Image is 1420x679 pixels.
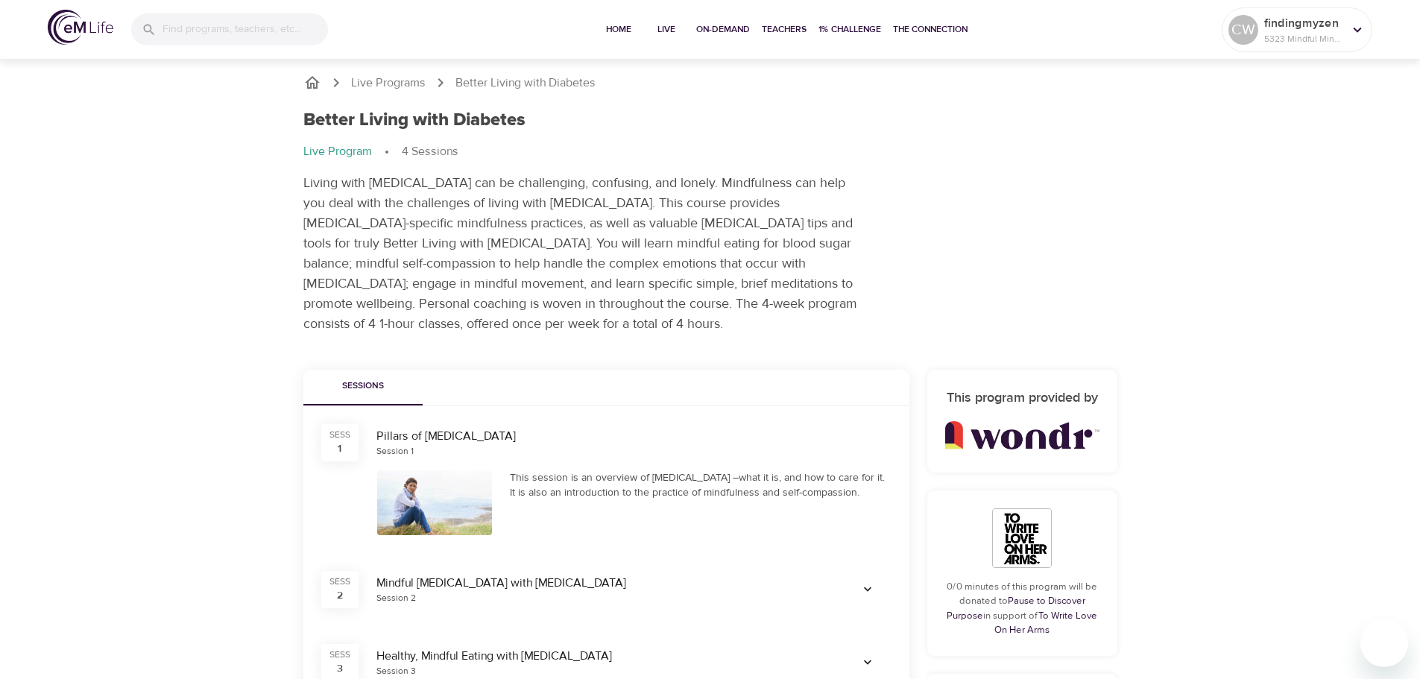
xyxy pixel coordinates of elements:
iframe: Button to launch messaging window [1360,619,1408,667]
div: Session 2 [376,592,416,604]
a: To Write Love On Her Arms [994,610,1097,637]
p: Living with [MEDICAL_DATA] can be challenging, confusing, and lonely. Mindfulness can help you de... [303,173,862,334]
a: Live Programs [351,75,426,92]
div: SESS [329,648,350,661]
p: Live Program [303,143,372,160]
div: 2 [337,588,343,603]
h6: This program provided by [945,388,1099,409]
p: findingmyzen [1264,14,1343,32]
nav: breadcrumb [303,143,1117,161]
img: wondr_new.png [945,421,1099,450]
h1: Better Living with Diabetes [303,110,526,131]
div: SESS [329,575,350,588]
div: CW [1228,15,1258,45]
span: Sessions [312,379,414,394]
p: 5323 Mindful Minutes [1264,32,1343,45]
img: logo [48,10,113,45]
div: SESS [329,429,350,441]
span: On-Demand [696,22,750,37]
span: Teachers [762,22,807,37]
span: 1% Challenge [818,22,881,37]
nav: breadcrumb [303,74,1117,92]
div: Session 1 [376,445,414,458]
div: 3 [337,661,343,676]
div: Pillars of [MEDICAL_DATA] [376,428,892,445]
span: Home [601,22,637,37]
div: 1 [338,441,341,456]
div: Healthy, Mindful Eating with [MEDICAL_DATA] [376,648,826,665]
span: The Connection [893,22,968,37]
div: Session 3 [376,665,416,678]
input: Find programs, teachers, etc... [162,13,328,45]
div: Mindful [MEDICAL_DATA] with [MEDICAL_DATA] [376,575,826,592]
a: Pause to Discover Purpose [947,595,1085,622]
p: Better Living with Diabetes [455,75,596,92]
div: This session is an overview of [MEDICAL_DATA] –what it is, and how to care for it. It is also an ... [510,470,892,500]
span: Live [649,22,684,37]
p: 0/0 minutes of this program will be donated to in support of [945,580,1099,638]
p: 4 Sessions [402,143,458,160]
